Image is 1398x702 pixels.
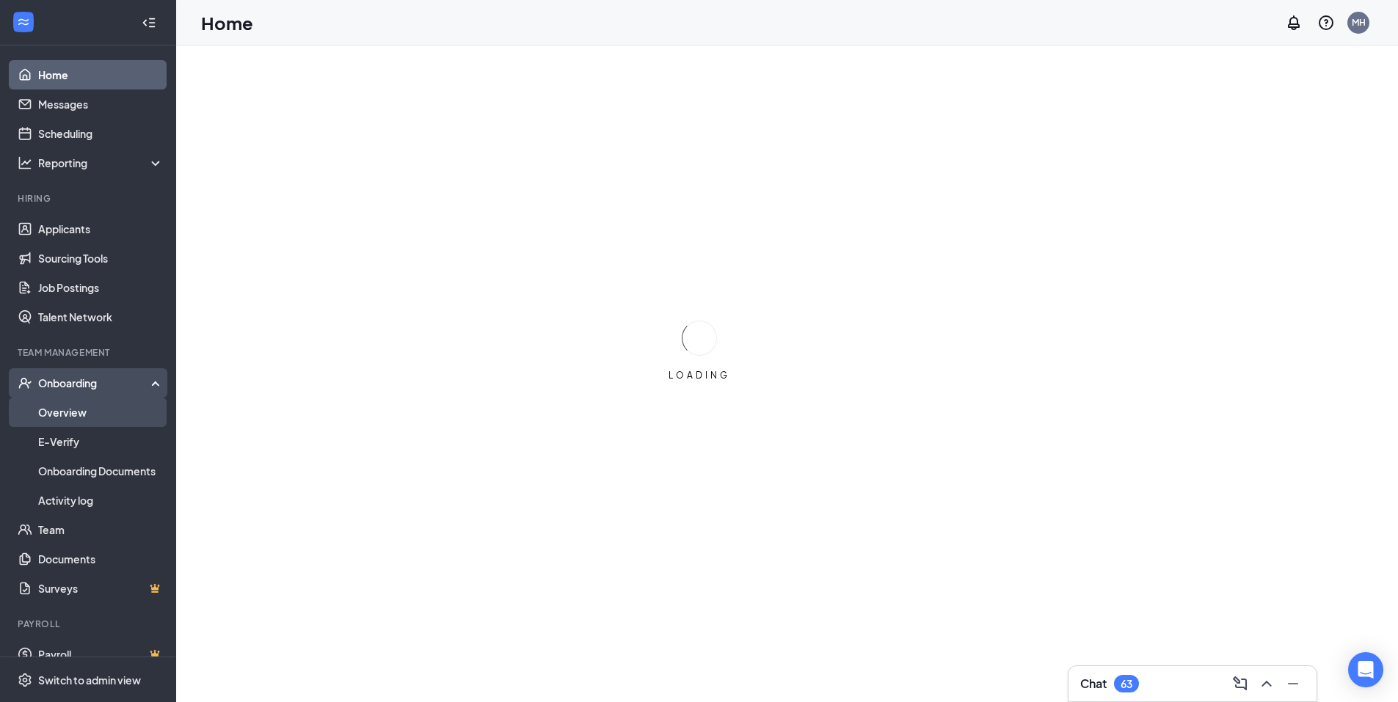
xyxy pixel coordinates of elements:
[1080,676,1107,692] h3: Chat
[1121,678,1132,690] div: 63
[18,618,161,630] div: Payroll
[38,544,164,574] a: Documents
[38,244,164,273] a: Sourcing Tools
[663,369,736,381] div: LOADING
[38,574,164,603] a: SurveysCrown
[18,156,32,170] svg: Analysis
[201,10,253,35] h1: Home
[1352,16,1366,29] div: MH
[38,273,164,302] a: Job Postings
[18,376,32,390] svg: UserCheck
[18,192,161,205] div: Hiring
[16,15,31,29] svg: WorkstreamLogo
[1258,675,1275,692] svg: ChevronUp
[1285,14,1303,32] svg: Notifications
[142,15,156,30] svg: Collapse
[38,486,164,515] a: Activity log
[38,60,164,89] a: Home
[38,640,164,669] a: PayrollCrown
[1255,672,1278,695] button: ChevronUp
[1231,675,1249,692] svg: ComposeMessage
[38,673,141,687] div: Switch to admin view
[38,376,151,390] div: Onboarding
[38,156,164,170] div: Reporting
[38,456,164,486] a: Onboarding Documents
[38,302,164,332] a: Talent Network
[1317,14,1335,32] svg: QuestionInfo
[1281,672,1305,695] button: Minimize
[1284,675,1302,692] svg: Minimize
[38,89,164,119] a: Messages
[1228,672,1252,695] button: ComposeMessage
[18,673,32,687] svg: Settings
[38,515,164,544] a: Team
[18,346,161,359] div: Team Management
[38,119,164,148] a: Scheduling
[38,427,164,456] a: E-Verify
[1348,652,1383,687] div: Open Intercom Messenger
[38,398,164,427] a: Overview
[38,214,164,244] a: Applicants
